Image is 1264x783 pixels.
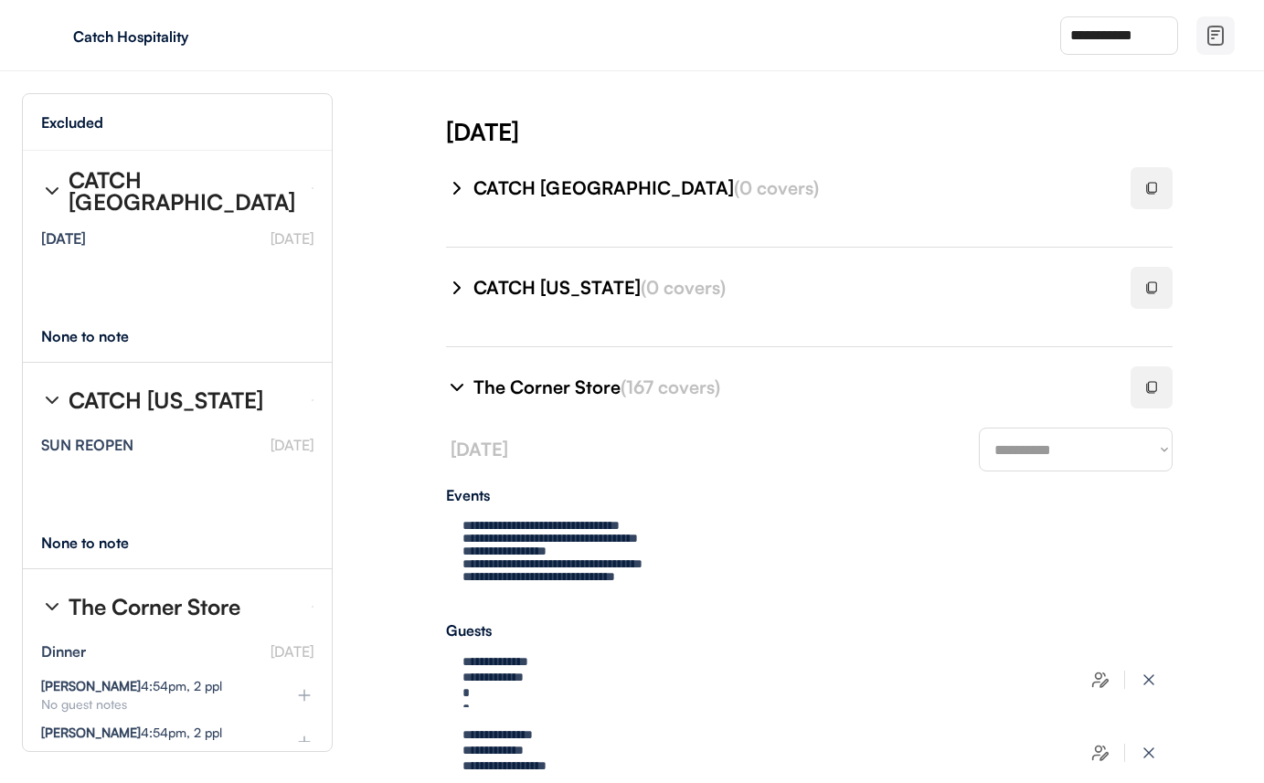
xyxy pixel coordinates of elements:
img: x-close%20%283%29.svg [1140,671,1158,689]
font: (0 covers) [734,176,819,199]
div: Dinner [41,644,86,659]
font: (167 covers) [621,376,720,398]
div: Excluded [41,115,103,130]
div: [DATE] [41,231,86,246]
div: Events [446,488,1173,503]
div: CATCH [US_STATE] [473,275,1109,301]
font: [DATE] [451,438,508,460]
img: yH5BAEAAAAALAAAAAABAAEAAAIBRAA7 [37,21,66,50]
div: Catch Hospitality [73,29,303,44]
img: file-02.svg [1205,25,1227,47]
img: chevron-right%20%281%29.svg [41,596,63,618]
img: chevron-right%20%281%29.svg [446,376,468,398]
div: CATCH [US_STATE] [69,389,263,411]
div: 4:54pm, 2 ppl [41,680,222,693]
div: [DATE] [446,115,1264,148]
div: None to note [41,329,163,344]
div: 4:54pm, 2 ppl [41,726,222,739]
img: chevron-right%20%281%29.svg [41,389,63,411]
div: No guest notes [41,698,266,711]
font: [DATE] [271,642,313,661]
div: The Corner Store [473,375,1109,400]
div: Guests [446,623,1173,638]
img: plus%20%281%29.svg [295,733,313,751]
img: users-edit.svg [1091,744,1110,762]
strong: [PERSON_NAME] [41,678,141,693]
img: chevron-right%20%281%29.svg [41,180,63,202]
img: x-close%20%283%29.svg [1140,744,1158,762]
font: [DATE] [271,229,313,248]
strong: [PERSON_NAME] [41,725,141,740]
font: (0 covers) [641,276,726,299]
img: chevron-right%20%281%29.svg [446,277,468,299]
img: plus%20%281%29.svg [295,686,313,704]
div: CATCH [GEOGRAPHIC_DATA] [69,169,297,213]
div: None to note [41,535,163,550]
div: SUN REOPEN [41,438,133,452]
img: chevron-right%20%281%29.svg [446,177,468,199]
font: [DATE] [271,436,313,454]
div: The Corner Store [69,596,240,618]
div: CATCH [GEOGRAPHIC_DATA] [473,175,1109,201]
img: users-edit.svg [1091,671,1110,689]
